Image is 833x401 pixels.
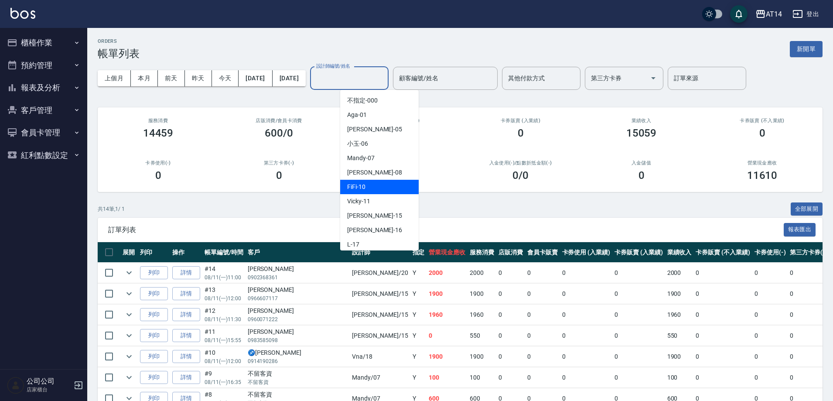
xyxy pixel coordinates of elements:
h3: 0 [155,169,161,182]
td: [PERSON_NAME] /20 [350,263,410,283]
td: 0 [752,326,788,346]
button: 會員卡管理 [3,121,84,144]
button: 列印 [140,371,168,384]
span: 不指定 -000 [347,96,378,105]
h3: 14459 [143,127,174,139]
p: 店家櫃台 [27,386,71,394]
td: 0 [560,305,613,325]
button: 前天 [158,70,185,86]
th: 服務消費 [468,242,496,263]
h2: 卡券販賣 (不入業績) [712,118,812,123]
td: 0 [752,346,788,367]
td: 550 [665,326,694,346]
p: 08/11 (一) 16:35 [205,378,243,386]
td: 2000 [665,263,694,283]
div: 不留客資 [248,369,348,378]
h3: 0 [759,127,765,139]
th: 列印 [138,242,170,263]
td: 0 [788,263,830,283]
p: 共 14 筆, 1 / 1 [98,205,125,213]
td: 0 [525,305,560,325]
img: Logo [10,8,35,19]
h3: 帳單列表 [98,48,140,60]
td: Y [410,326,427,346]
th: 卡券販賣 (不入業績) [693,242,752,263]
td: #10 [202,346,246,367]
td: 100 [427,367,468,388]
p: 0960071222 [248,315,348,323]
td: 0 [560,326,613,346]
h2: 卡券使用(-) [108,160,208,166]
p: 08/11 (一) 11:30 [205,315,243,323]
button: expand row [123,329,136,342]
td: 0 [693,284,752,304]
span: Aga -01 [347,110,367,120]
span: [PERSON_NAME] -16 [347,226,402,235]
td: 0 [788,284,830,304]
th: 第三方卡券(-) [788,242,830,263]
button: 昨天 [185,70,212,86]
span: FiFi -10 [347,182,365,192]
h3: 600/0 [265,127,293,139]
button: 新開單 [790,41,823,57]
div: AT14 [766,9,782,20]
td: 0 [525,284,560,304]
th: 會員卡販賣 [525,242,560,263]
p: 不留客資 [248,378,348,386]
span: [PERSON_NAME] -05 [347,125,402,134]
h2: 營業現金應收 [712,160,812,166]
td: 100 [665,367,694,388]
h5: 公司公司 [27,377,71,386]
td: 1900 [427,284,468,304]
td: Y [410,305,427,325]
td: 0 [788,305,830,325]
td: 0 [612,305,665,325]
th: 業績收入 [665,242,694,263]
td: 0 [560,367,613,388]
button: 列印 [140,266,168,280]
td: 0 [496,346,525,367]
h2: ORDERS [98,38,140,44]
a: 報表匯出 [784,225,816,233]
span: 小玉 -06 [347,139,368,148]
td: #9 [202,367,246,388]
td: 0 [525,263,560,283]
h3: 11610 [747,169,778,182]
div: [PERSON_NAME] [248,306,348,315]
p: 0902368361 [248,274,348,281]
div: [PERSON_NAME] [248,264,348,274]
td: 0 [788,326,830,346]
p: 08/11 (一) 12:00 [205,357,243,365]
button: Open [646,71,660,85]
td: 0 [788,367,830,388]
td: 1960 [665,305,694,325]
td: 0 [560,263,613,283]
a: 詳情 [172,308,200,322]
td: 0 [560,346,613,367]
button: save [730,5,748,23]
td: Y [410,346,427,367]
td: 550 [468,326,496,346]
p: 0983585098 [248,336,348,344]
span: [PERSON_NAME] -15 [347,211,402,220]
td: 0 [693,326,752,346]
p: 08/11 (一) 15:55 [205,336,243,344]
a: 詳情 [172,371,200,384]
p: 08/11 (一) 12:00 [205,295,243,302]
th: 卡券使用(-) [752,242,788,263]
td: 1900 [468,346,496,367]
td: #12 [202,305,246,325]
button: expand row [123,287,136,300]
td: 0 [693,305,752,325]
th: 卡券使用 (入業績) [560,242,613,263]
h2: 店販消費 /會員卡消費 [229,118,329,123]
td: 0 [612,284,665,304]
button: expand row [123,371,136,384]
h3: 0 [518,127,524,139]
td: Y [410,367,427,388]
td: 100 [468,367,496,388]
div: 不留客資 [248,390,348,399]
td: 0 [496,367,525,388]
td: 1900 [665,284,694,304]
button: 列印 [140,287,168,301]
